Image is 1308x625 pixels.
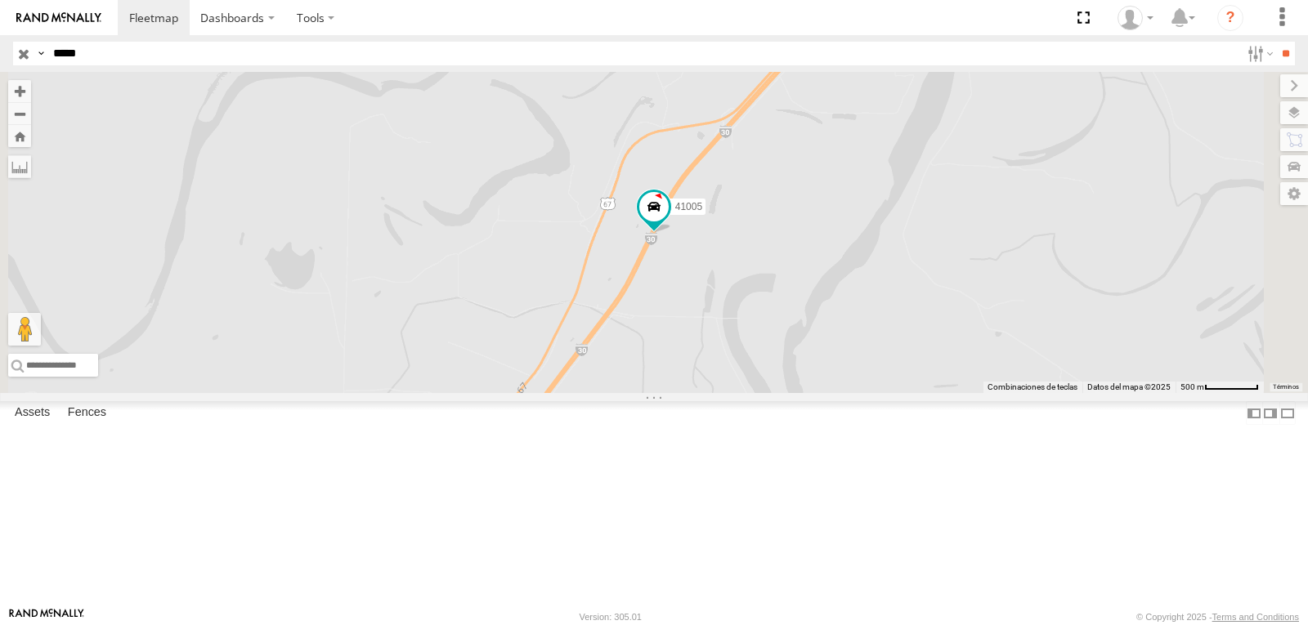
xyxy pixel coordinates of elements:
[1136,612,1299,622] div: © Copyright 2025 -
[1212,612,1299,622] a: Terms and Conditions
[8,102,31,125] button: Zoom out
[1112,6,1159,30] div: Miguel Cantu
[988,382,1077,393] button: Combinaciones de teclas
[1087,382,1171,391] span: Datos del mapa ©2025
[8,80,31,102] button: Zoom in
[9,609,84,625] a: Visit our Website
[1279,401,1296,425] label: Hide Summary Table
[34,42,47,65] label: Search Query
[1262,401,1279,425] label: Dock Summary Table to the Right
[8,313,41,346] button: Arrastra al hombrecito al mapa para abrir Street View
[60,402,114,425] label: Fences
[16,12,101,24] img: rand-logo.svg
[580,612,642,622] div: Version: 305.01
[1280,182,1308,205] label: Map Settings
[8,125,31,147] button: Zoom Home
[1241,42,1276,65] label: Search Filter Options
[8,155,31,178] label: Measure
[1176,382,1264,393] button: Escala del mapa: 500 m por 63 píxeles
[1273,384,1299,391] a: Términos
[1217,5,1243,31] i: ?
[1180,382,1204,391] span: 500 m
[675,201,702,212] span: 41005
[1246,401,1262,425] label: Dock Summary Table to the Left
[7,402,58,425] label: Assets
